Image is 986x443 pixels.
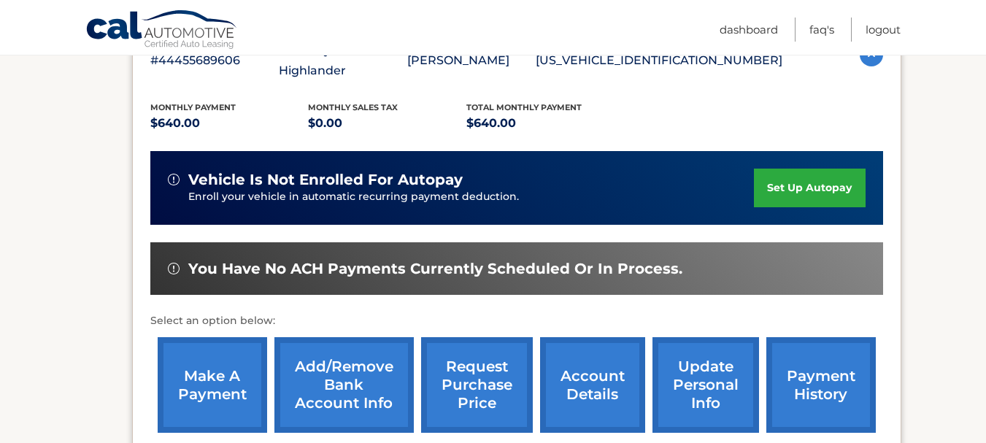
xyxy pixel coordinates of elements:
span: Total Monthly Payment [466,102,582,112]
p: $0.00 [308,113,466,134]
p: $640.00 [466,113,625,134]
a: Logout [866,18,901,42]
span: You have no ACH payments currently scheduled or in process. [188,260,682,278]
a: make a payment [158,337,267,433]
a: Add/Remove bank account info [274,337,414,433]
a: payment history [766,337,876,433]
span: Monthly sales Tax [308,102,398,112]
p: [PERSON_NAME] [407,50,536,71]
p: [US_VEHICLE_IDENTIFICATION_NUMBER] [536,50,782,71]
p: Enroll your vehicle in automatic recurring payment deduction. [188,189,755,205]
img: alert-white.svg [168,174,180,185]
img: alert-white.svg [168,263,180,274]
p: #44455689606 [150,50,279,71]
a: Cal Automotive [85,9,239,52]
a: set up autopay [754,169,865,207]
p: Select an option below: [150,312,883,330]
a: update personal info [652,337,759,433]
a: Dashboard [720,18,778,42]
p: 2024 Toyota Highlander [279,40,407,81]
span: Monthly Payment [150,102,236,112]
span: vehicle is not enrolled for autopay [188,171,463,189]
a: FAQ's [809,18,834,42]
a: account details [540,337,645,433]
p: $640.00 [150,113,309,134]
a: request purchase price [421,337,533,433]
